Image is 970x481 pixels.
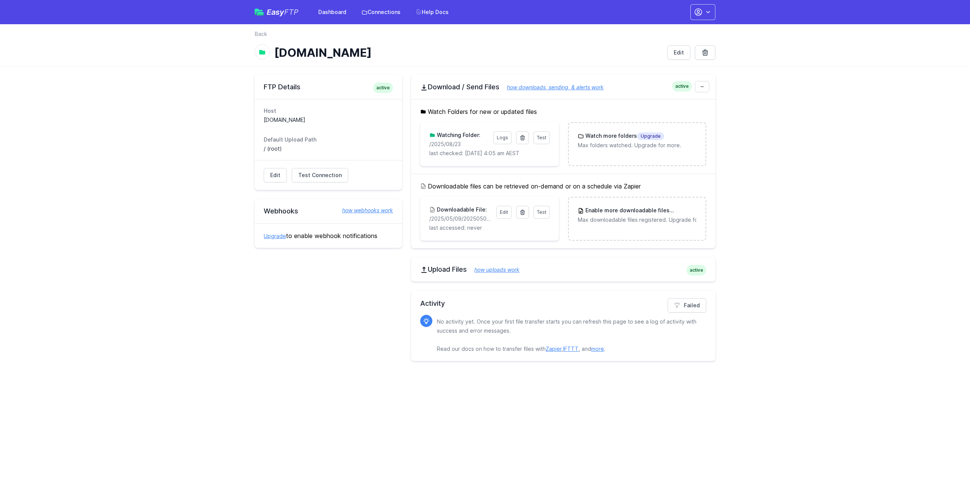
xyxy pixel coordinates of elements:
[435,131,480,139] h3: Watching Folder:
[264,83,393,92] h2: FTP Details
[584,207,696,215] h3: Enable more downloadable files
[255,8,299,16] a: EasyFTP
[264,233,286,239] a: Upgrade
[537,209,546,215] span: Test
[493,131,512,144] a: Logs
[537,135,546,140] span: Test
[264,116,393,124] dd: [DOMAIN_NAME]
[591,346,604,352] a: more
[533,206,550,219] a: Test
[435,206,487,213] h3: Downloadable File:
[255,30,267,38] a: Back
[429,224,549,232] p: last accessed: never
[264,136,393,143] dt: Default Upload Path
[563,346,579,352] a: IFTTT
[255,223,402,248] div: to enable webhook notifications
[292,168,348,182] a: Test Connection
[670,207,697,215] span: Upgrade
[298,171,342,179] span: Test Connection
[357,5,405,19] a: Connections
[284,8,299,17] span: FTP
[687,265,706,276] span: active
[274,46,661,59] h1: [DOMAIN_NAME]
[373,83,393,93] span: active
[437,317,700,353] p: No activity yet. Once your first file transfer starts you can refresh this page to see a log of a...
[467,266,519,273] a: how uploads work
[429,215,491,223] p: /2025/05/09/20250509171559_inbound_0422652309_0756011820.mp3
[578,142,696,149] p: Max folders watched. Upgrade for more.
[264,145,393,153] dd: / (root)
[584,132,664,140] h3: Watch more folders
[420,265,706,274] h2: Upload Files
[264,107,393,115] dt: Host
[578,216,696,224] p: Max downloadable files registered. Upgrade for more.
[667,45,690,60] a: Edit
[411,5,453,19] a: Help Docs
[420,182,706,191] h5: Downloadable files can be retrieved on-demand or on a schedule via Zapier
[255,9,264,16] img: easyftp_logo.png
[533,131,550,144] a: Test
[668,298,706,313] a: Failed
[314,5,351,19] a: Dashboard
[267,8,299,16] span: Easy
[264,207,393,216] h2: Webhooks
[637,132,664,140] span: Upgrade
[569,123,706,158] a: Watch more foldersUpgrade Max folders watched. Upgrade for more.
[420,107,706,116] h5: Watch Folders for new or updated files
[420,83,706,92] h2: Download / Send Files
[255,30,715,42] nav: Breadcrumb
[420,298,706,309] h2: Activity
[496,206,512,219] a: Edit
[335,207,393,214] a: how webhooks work
[672,81,692,92] span: active
[546,346,562,352] a: Zapier
[569,198,706,233] a: Enable more downloadable filesUpgrade Max downloadable files registered. Upgrade for more.
[429,149,549,157] p: last checked: [DATE] 4:05 am AEST
[429,140,488,148] p: /2025/08/23
[264,168,287,182] a: Edit
[499,84,604,90] a: how downloads, sending, & alerts work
